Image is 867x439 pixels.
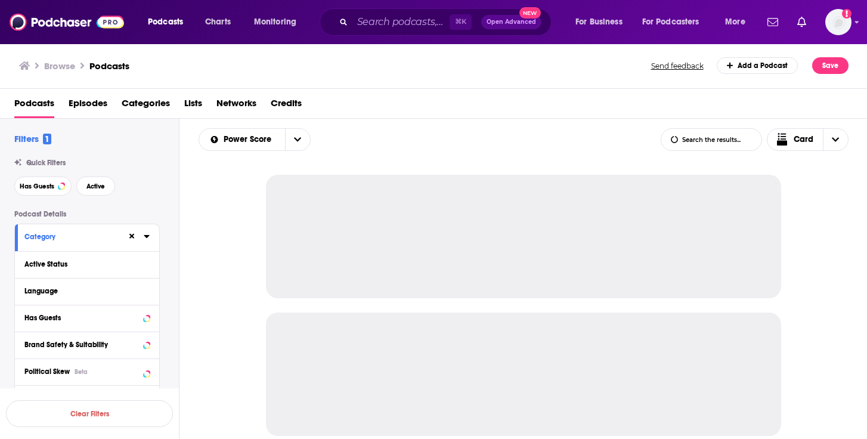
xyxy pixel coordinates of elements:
button: open menu [140,13,199,32]
span: Power Score [224,135,275,144]
button: open menu [246,13,312,32]
div: Category [24,233,119,241]
button: Save [812,57,849,74]
button: Has Guests [14,177,72,196]
div: Beta [75,368,88,376]
div: Has Guests [24,314,140,322]
a: Podcasts [89,60,129,72]
a: Add a Podcast [717,57,798,74]
img: User Profile [825,9,851,35]
h2: Filters [14,133,51,144]
a: Networks [216,94,256,118]
span: Has Guests [20,183,54,190]
span: Podcasts [148,14,183,30]
button: Active [76,177,115,196]
span: Charts [205,14,231,30]
a: Credits [271,94,302,118]
button: Category [24,229,127,244]
span: Logged in as kkade [825,9,851,35]
button: Has Guests [24,310,150,325]
a: Categories [122,94,170,118]
img: Podchaser - Follow, Share and Rate Podcasts [10,11,124,33]
span: Political Skew [24,367,70,376]
span: For Podcasters [642,14,699,30]
p: Podcast Details [14,210,160,218]
span: New [519,7,541,18]
button: open menu [717,13,760,32]
button: Show profile menu [825,9,851,35]
h3: Browse [44,60,75,72]
div: Brand Safety & Suitability [24,341,140,349]
button: Choose View [767,128,849,151]
button: open menu [567,13,637,32]
span: Active [86,183,105,190]
button: Political SkewBeta [24,364,150,379]
button: open menu [634,13,717,32]
svg: Add a profile image [842,9,851,18]
a: Podcasts [14,94,54,118]
span: Quick Filters [26,159,66,167]
div: Search podcasts, credits, & more... [331,8,563,36]
a: Charts [197,13,238,32]
span: Monitoring [254,14,296,30]
button: Send feedback [648,61,707,71]
button: open menu [199,135,285,144]
button: Open AdvancedNew [481,15,541,29]
div: Active Status [24,260,142,268]
a: Lists [184,94,202,118]
button: Active Status [24,256,150,271]
a: Show notifications dropdown [792,12,811,32]
button: open menu [285,129,310,150]
div: Language [24,287,142,295]
span: Card [794,135,813,144]
a: Show notifications dropdown [763,12,783,32]
input: Search podcasts, credits, & more... [352,13,450,32]
span: ⌘ K [450,14,472,30]
a: Episodes [69,94,107,118]
button: Show More [15,385,159,412]
button: Language [24,283,150,298]
button: Brand Safety & Suitability [24,337,150,352]
h2: Choose List sort [199,128,311,151]
span: Open Advanced [487,19,536,25]
span: More [725,14,745,30]
button: Clear Filters [6,400,173,427]
span: For Business [575,14,623,30]
span: 1 [43,134,51,144]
